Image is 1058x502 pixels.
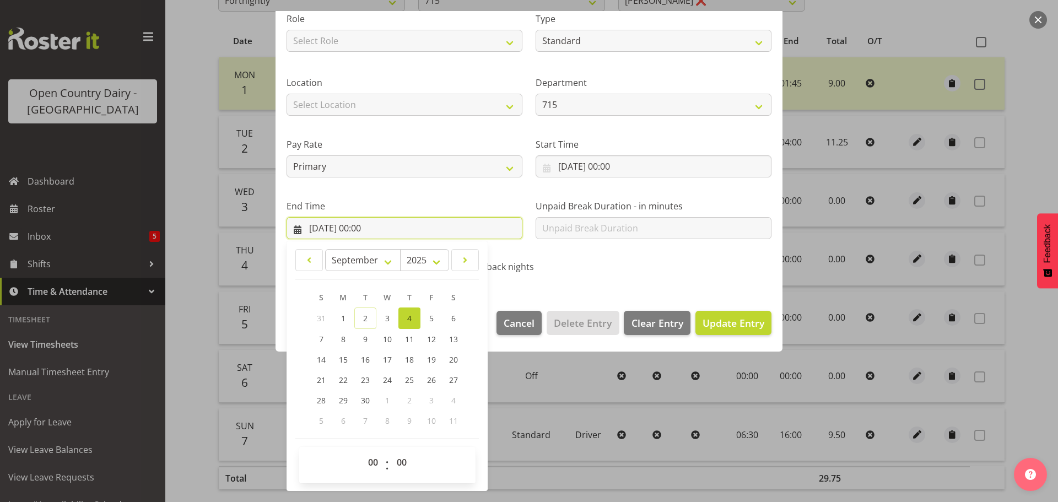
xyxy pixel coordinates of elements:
[310,349,332,370] a: 14
[463,261,534,272] span: Call back nights
[398,349,420,370] a: 18
[536,199,771,213] label: Unpaid Break Duration - in minutes
[405,334,414,344] span: 11
[385,415,390,426] span: 8
[429,395,434,406] span: 3
[449,375,458,385] span: 27
[407,415,412,426] span: 9
[383,375,392,385] span: 24
[339,354,348,365] span: 15
[341,313,346,323] span: 1
[341,334,346,344] span: 8
[287,199,522,213] label: End Time
[317,354,326,365] span: 14
[427,354,436,365] span: 19
[420,307,442,329] a: 5
[376,349,398,370] a: 17
[383,334,392,344] span: 10
[332,390,354,411] a: 29
[354,390,376,411] a: 30
[363,334,368,344] span: 9
[398,307,420,329] a: 4
[451,292,456,303] span: S
[354,370,376,390] a: 23
[354,307,376,329] a: 2
[310,329,332,349] a: 7
[504,316,535,330] span: Cancel
[420,370,442,390] a: 26
[383,354,392,365] span: 17
[339,395,348,406] span: 29
[429,313,434,323] span: 5
[420,349,442,370] a: 19
[695,311,771,335] button: Update Entry
[631,316,683,330] span: Clear Entry
[407,313,412,323] span: 4
[319,292,323,303] span: S
[536,138,771,151] label: Start Time
[332,349,354,370] a: 15
[332,370,354,390] a: 22
[385,451,389,479] span: :
[451,313,456,323] span: 6
[385,313,390,323] span: 3
[287,12,522,25] label: Role
[1025,469,1036,480] img: help-xxl-2.png
[385,395,390,406] span: 1
[496,311,542,335] button: Cancel
[310,370,332,390] a: 21
[287,138,522,151] label: Pay Rate
[536,76,771,89] label: Department
[442,329,465,349] a: 13
[427,375,436,385] span: 26
[341,415,346,426] span: 6
[319,415,323,426] span: 5
[361,354,370,365] span: 16
[405,354,414,365] span: 18
[376,307,398,329] a: 3
[427,334,436,344] span: 12
[287,217,522,239] input: Click to select...
[332,329,354,349] a: 8
[319,334,323,344] span: 7
[376,370,398,390] a: 24
[339,292,347,303] span: M
[363,415,368,426] span: 7
[536,217,771,239] input: Unpaid Break Duration
[536,12,771,25] label: Type
[405,375,414,385] span: 25
[420,329,442,349] a: 12
[317,395,326,406] span: 28
[449,354,458,365] span: 20
[339,375,348,385] span: 22
[361,375,370,385] span: 23
[407,395,412,406] span: 2
[703,316,764,330] span: Update Entry
[376,329,398,349] a: 10
[449,415,458,426] span: 11
[317,375,326,385] span: 21
[398,329,420,349] a: 11
[536,155,771,177] input: Click to select...
[354,349,376,370] a: 16
[1043,224,1052,263] span: Feedback
[363,313,368,323] span: 2
[451,395,456,406] span: 4
[442,349,465,370] a: 20
[407,292,412,303] span: T
[442,307,465,329] a: 6
[332,307,354,329] a: 1
[310,390,332,411] a: 28
[384,292,391,303] span: W
[442,370,465,390] a: 27
[547,311,619,335] button: Delete Entry
[363,292,368,303] span: T
[317,313,326,323] span: 31
[354,329,376,349] a: 9
[624,311,690,335] button: Clear Entry
[554,316,612,330] span: Delete Entry
[361,395,370,406] span: 30
[427,415,436,426] span: 10
[429,292,433,303] span: F
[449,334,458,344] span: 13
